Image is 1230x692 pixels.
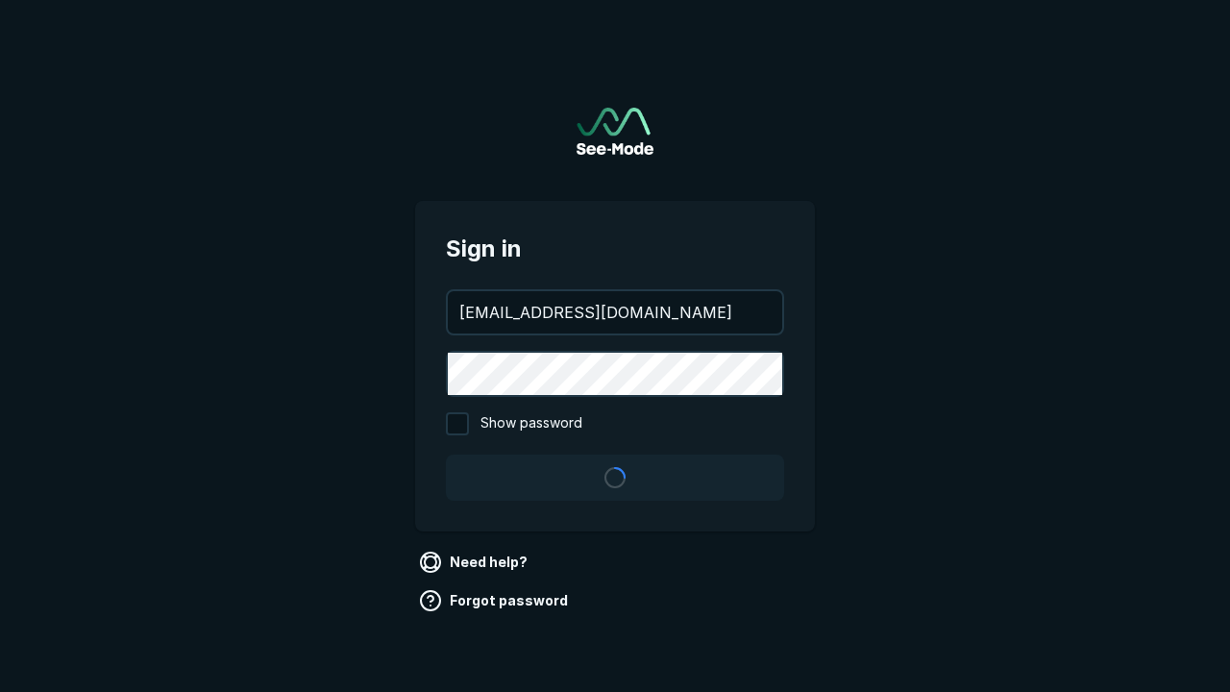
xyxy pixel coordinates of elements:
a: Need help? [415,547,535,578]
span: Sign in [446,232,784,266]
input: your@email.com [448,291,782,334]
span: Show password [480,412,582,435]
img: See-Mode Logo [577,108,653,155]
a: Go to sign in [577,108,653,155]
a: Forgot password [415,585,576,616]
